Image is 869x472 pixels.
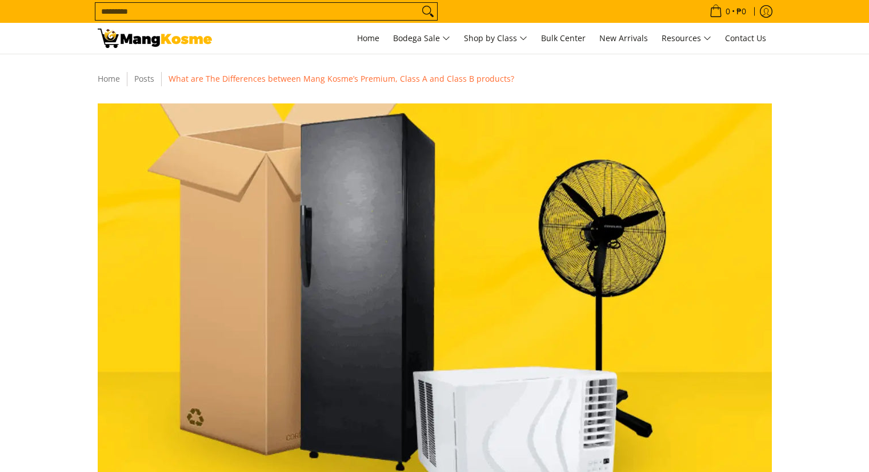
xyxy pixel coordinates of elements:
[594,23,654,54] a: New Arrivals
[92,71,778,86] nav: Breadcrumbs
[535,23,591,54] a: Bulk Center
[357,33,379,43] span: Home
[134,73,154,84] a: Posts
[735,7,748,15] span: ₱0
[599,33,648,43] span: New Arrivals
[464,31,527,46] span: Shop by Class
[724,7,732,15] span: 0
[656,23,717,54] a: Resources
[706,5,750,18] span: •
[419,3,437,20] button: Search
[98,73,120,84] a: Home
[351,23,385,54] a: Home
[458,23,533,54] a: Shop by Class
[223,23,772,54] nav: Main Menu
[719,23,772,54] a: Contact Us
[541,33,586,43] span: Bulk Center
[393,31,450,46] span: Bodega Sale
[169,73,514,84] span: What are The Differences between Mang Kosme’s Premium, Class A and Class B products?
[98,29,212,48] img: Mang Kosme&#39;s Premium, Class A, &amp; Class B Home Appliances l MK Blog
[387,23,456,54] a: Bodega Sale
[662,31,711,46] span: Resources
[725,33,766,43] span: Contact Us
